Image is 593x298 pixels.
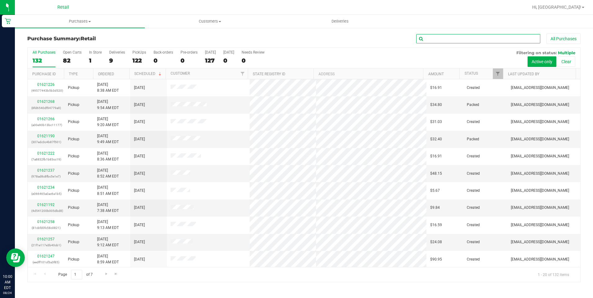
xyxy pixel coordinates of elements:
span: [DATE] 9:20 AM EDT [97,116,119,128]
div: Open Carts [63,50,82,55]
a: Go to the next page [102,270,111,278]
p: (307edc3c4b87f501) [31,139,60,145]
span: Filtering on status: [516,50,557,55]
span: Created [467,222,480,228]
div: Needs Review [242,50,265,55]
div: 82 [63,57,82,64]
span: [DATE] 8:52 AM EDT [97,168,119,179]
p: (81cbfd0fc58c0821) [31,225,60,231]
span: Retail [81,36,96,42]
span: [DATE] 7:38 AM EDT [97,202,119,214]
span: Pickup [68,102,79,108]
span: Pickup [68,239,79,245]
span: Pickup [68,85,79,91]
span: $16.91 [430,153,442,159]
span: Packed [467,136,479,142]
a: Purchases [15,15,145,28]
span: $90.95 [430,256,442,262]
p: (49577443b5b3d520) [31,88,60,94]
a: Scheduled [134,72,163,76]
div: 122 [132,57,146,64]
a: Status [465,71,478,76]
div: 1 [89,57,102,64]
a: Last Updated By [508,72,539,76]
th: Address [314,68,423,79]
span: [DATE] [134,136,145,142]
a: Ordered [98,72,114,76]
a: 01621226 [37,82,55,87]
iframe: Resource center [6,248,25,267]
span: [DATE] 8:36 AM EDT [97,151,119,162]
div: Deliveries [109,50,125,55]
span: $48.15 [430,171,442,177]
a: 01621247 [37,254,55,258]
p: 10:00 AM EDT [3,274,12,291]
span: Customers [145,19,274,24]
span: Pickup [68,119,79,125]
span: [DATE] 8:59 AM EDT [97,253,119,265]
p: (7a8832fb1b83cc19) [31,156,60,162]
span: [DATE] 9:54 AM EDT [97,99,119,111]
a: State Registry ID [253,72,285,76]
span: [DATE] [134,102,145,108]
span: Created [467,205,480,211]
div: In Store [89,50,102,55]
p: (eedff101cf3a3f85) [31,259,60,265]
span: [DATE] [134,239,145,245]
a: Customers [145,15,275,28]
span: [EMAIL_ADDRESS][DOMAIN_NAME] [511,85,569,91]
div: [DATE] [223,50,234,55]
a: 01621190 [37,134,55,138]
a: Amount [428,72,444,76]
span: Pickup [68,222,79,228]
p: (21f1e117e3b40cb1) [31,242,60,248]
span: $31.03 [430,119,442,125]
a: Customer [171,71,190,76]
span: Created [467,85,480,91]
div: 0 [223,57,234,64]
span: $5.67 [430,188,440,194]
span: Packed [467,102,479,108]
span: [DATE] [134,222,145,228]
div: Pre-orders [181,50,198,55]
div: 0 [181,57,198,64]
div: Back-orders [154,50,173,55]
span: Retail [57,5,69,10]
span: [EMAIL_ADDRESS][DOMAIN_NAME] [511,239,569,245]
a: 01621266 [37,117,55,121]
a: 01621258 [37,220,55,224]
span: [EMAIL_ADDRESS][DOMAIN_NAME] [511,205,569,211]
button: Active only [528,56,556,67]
span: $9.84 [430,205,440,211]
a: Filter [238,68,248,79]
div: PickUps [132,50,146,55]
span: Pickup [68,171,79,177]
a: Type [69,72,78,76]
input: 1 [71,270,82,279]
span: [DATE] [134,188,145,194]
span: Created [467,239,480,245]
span: Created [467,119,480,125]
span: $34.80 [430,102,442,108]
p: (4d541200b005dbd8) [31,208,60,214]
span: [DATE] [134,171,145,177]
button: All Purchases [546,33,581,44]
span: Pickup [68,256,79,262]
a: Filter [493,68,503,79]
p: 08/24 [3,291,12,295]
span: [EMAIL_ADDRESS][DOMAIN_NAME] [511,222,569,228]
span: [DATE] 9:12 AM EDT [97,236,119,248]
p: (e066465a0ac6a1b5) [31,191,60,197]
input: Search Purchase ID, Original ID, State Registry ID or Customer Name... [416,34,540,43]
span: Pickup [68,153,79,159]
inline-svg: Retail [5,18,11,24]
span: [DATE] [134,119,145,125]
span: [DATE] 8:38 AM EDT [97,82,119,94]
p: (8fd6540df94779a9) [31,105,60,111]
span: [DATE] [134,85,145,91]
div: 9 [109,57,125,64]
a: 01621234 [37,185,55,190]
span: Created [467,256,480,262]
p: (a00e90b13bc11177) [31,122,60,128]
span: [EMAIL_ADDRESS][DOMAIN_NAME] [511,119,569,125]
